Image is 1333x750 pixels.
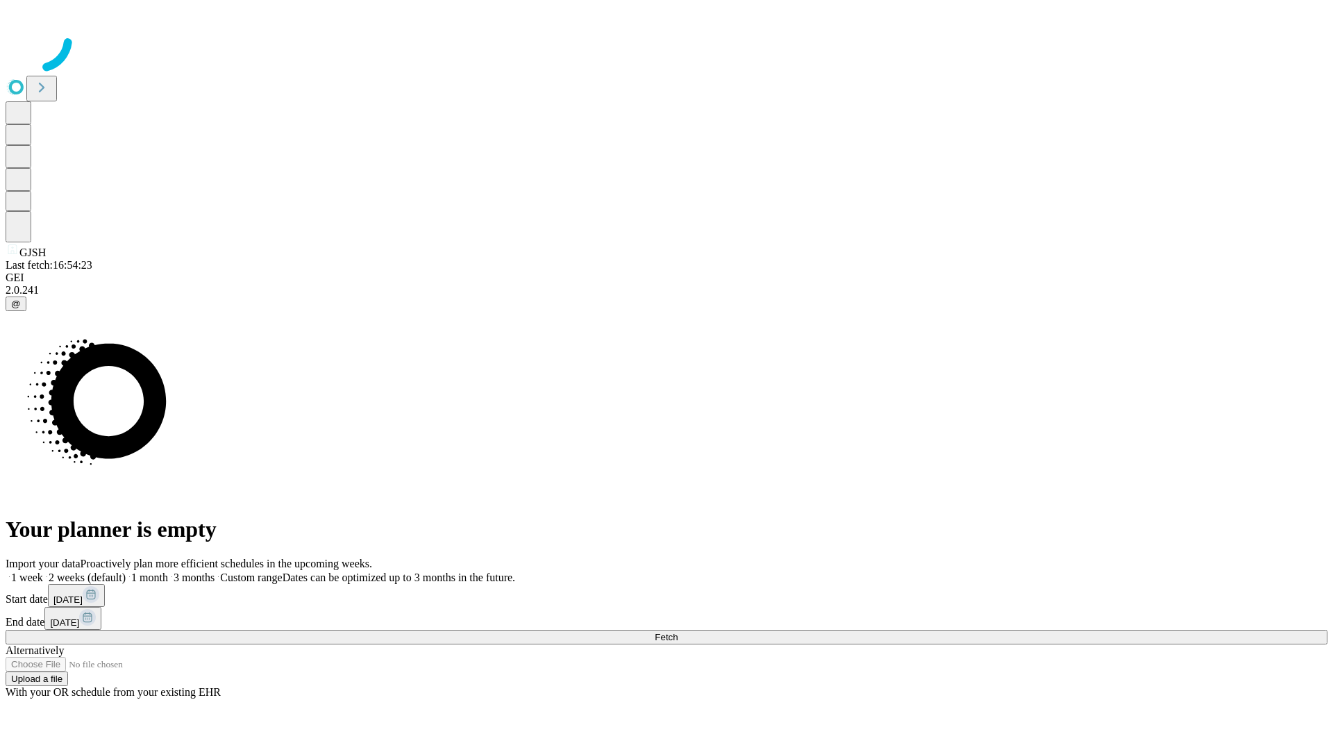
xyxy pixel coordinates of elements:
[6,630,1327,644] button: Fetch
[220,572,282,583] span: Custom range
[6,272,1327,284] div: GEI
[6,284,1327,297] div: 2.0.241
[48,584,105,607] button: [DATE]
[49,572,126,583] span: 2 weeks (default)
[11,572,43,583] span: 1 week
[6,297,26,311] button: @
[283,572,515,583] span: Dates can be optimized up to 3 months in the future.
[11,299,21,309] span: @
[6,672,68,686] button: Upload a file
[81,558,372,569] span: Proactively plan more efficient schedules in the upcoming weeks.
[131,572,168,583] span: 1 month
[6,686,221,698] span: With your OR schedule from your existing EHR
[655,632,678,642] span: Fetch
[6,558,81,569] span: Import your data
[174,572,215,583] span: 3 months
[6,517,1327,542] h1: Your planner is empty
[50,617,79,628] span: [DATE]
[44,607,101,630] button: [DATE]
[6,644,64,656] span: Alternatively
[6,259,92,271] span: Last fetch: 16:54:23
[6,607,1327,630] div: End date
[6,584,1327,607] div: Start date
[53,594,83,605] span: [DATE]
[19,247,46,258] span: GJSH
